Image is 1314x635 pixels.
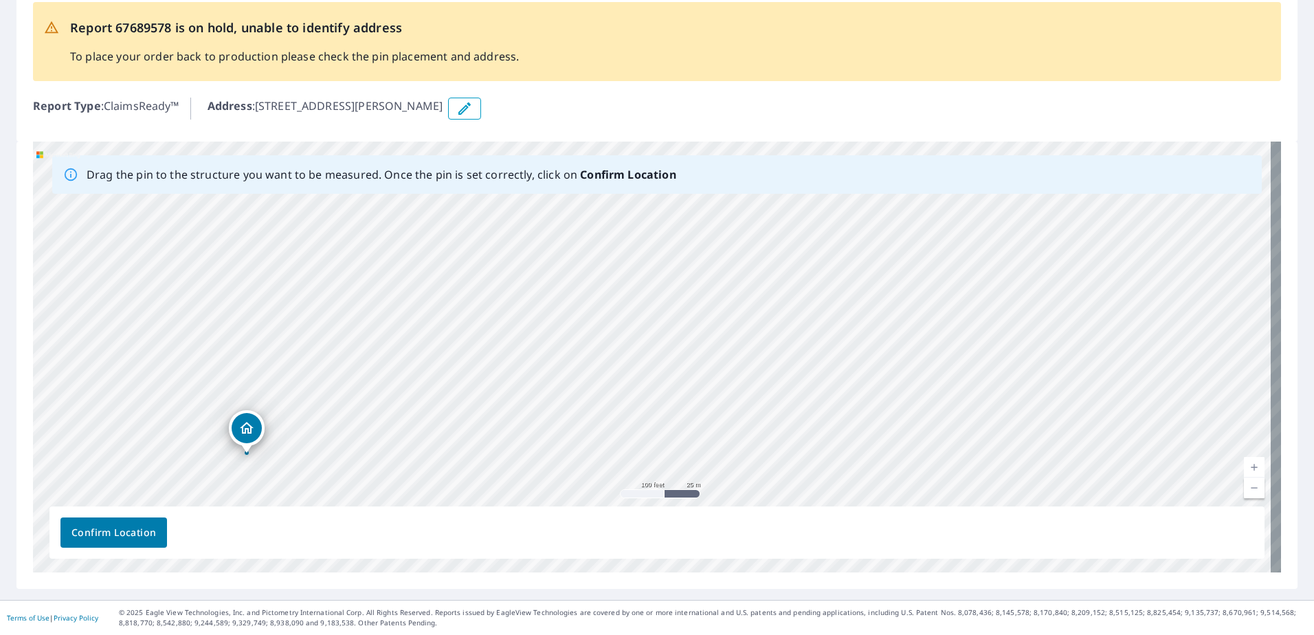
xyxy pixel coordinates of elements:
p: | [7,614,98,622]
p: : [STREET_ADDRESS][PERSON_NAME] [208,98,443,120]
p: © 2025 Eagle View Technologies, Inc. and Pictometry International Corp. All Rights Reserved. Repo... [119,608,1307,628]
a: Current Level 18, Zoom Out [1244,478,1265,498]
b: Address [208,98,252,113]
b: Report Type [33,98,101,113]
div: Dropped pin, building 1, Residential property, 32995 Al Highway 99 Anderson, AL 35610 [229,410,265,453]
p: Report 67689578 is on hold, unable to identify address [70,19,519,37]
button: Confirm Location [60,517,167,548]
a: Privacy Policy [54,613,98,623]
p: To place your order back to production please check the pin placement and address. [70,48,519,65]
b: Confirm Location [580,167,676,182]
p: Drag the pin to the structure you want to be measured. Once the pin is set correctly, click on [87,166,676,183]
a: Terms of Use [7,613,49,623]
p: : ClaimsReady™ [33,98,179,120]
span: Confirm Location [71,524,156,542]
a: Current Level 18, Zoom In [1244,457,1265,478]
